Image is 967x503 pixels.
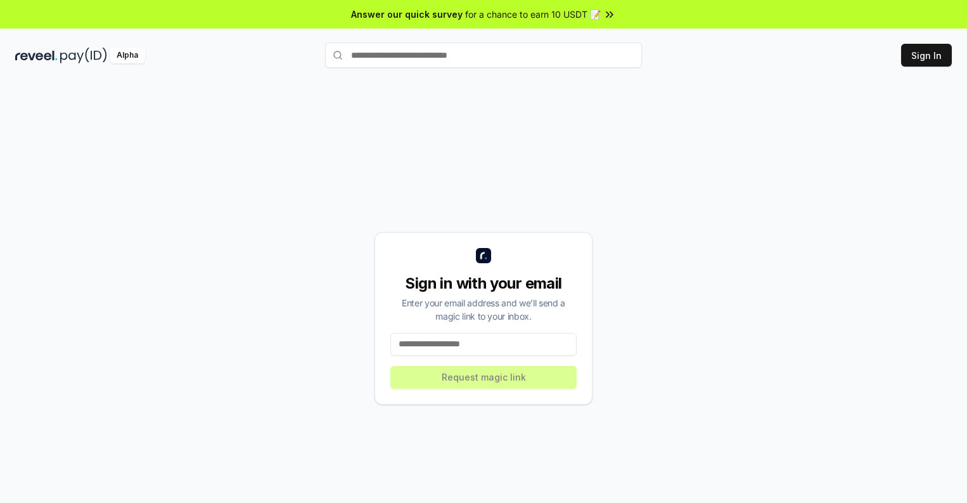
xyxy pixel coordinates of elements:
[476,248,491,263] img: logo_small
[465,8,601,21] span: for a chance to earn 10 USDT 📝
[901,44,952,67] button: Sign In
[390,296,577,323] div: Enter your email address and we’ll send a magic link to your inbox.
[351,8,463,21] span: Answer our quick survey
[110,48,145,63] div: Alpha
[390,273,577,294] div: Sign in with your email
[15,48,58,63] img: reveel_dark
[60,48,107,63] img: pay_id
